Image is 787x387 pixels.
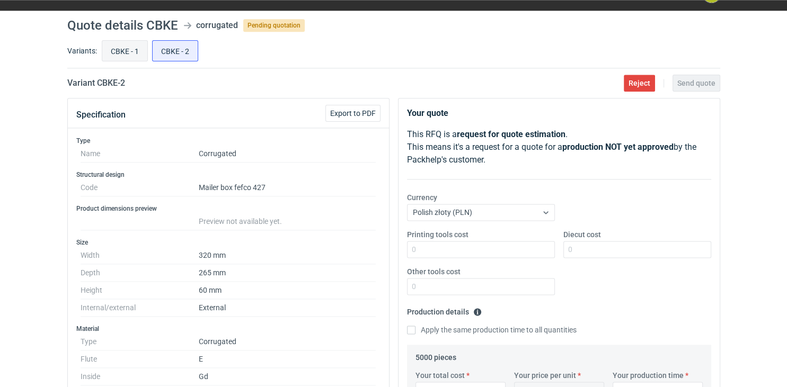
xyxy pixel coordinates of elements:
[76,137,381,145] h3: Type
[563,241,711,258] input: 0
[199,299,376,317] dd: External
[81,333,199,350] dt: Type
[76,170,381,179] h3: Structural design
[629,79,650,87] span: Reject
[199,217,282,226] span: Preview not available yet.
[76,325,381,333] h3: Material
[199,282,376,299] dd: 60 mm
[415,370,465,381] label: Your total cost
[457,129,565,139] strong: request for quote estimation
[67,77,125,89] h2: Variant CBKE - 2
[81,350,199,368] dt: Flute
[199,350,376,368] dd: E
[407,241,555,258] input: 0
[81,368,199,385] dt: Inside
[673,75,720,92] button: Send quote
[102,40,148,61] label: CBKE - 1
[81,282,199,299] dt: Height
[677,79,715,87] span: Send quote
[407,229,468,240] label: Printing tools cost
[199,145,376,163] dd: Corrugated
[76,204,381,213] h3: Product dimensions preview
[407,266,461,277] label: Other tools cost
[81,145,199,163] dt: Name
[407,128,711,166] p: This RFQ is a . This means it's a request for a quote for a by the Packhelp's customer.
[199,247,376,264] dd: 320 mm
[199,179,376,196] dd: Mailer box fefco 427
[67,19,178,32] h1: Quote details CBKE
[413,208,472,217] span: Polish złoty (PLN)
[624,75,655,92] button: Reject
[199,368,376,385] dd: Gd
[325,105,381,122] button: Export to PDF
[415,349,456,362] legend: 5000 pieces
[330,110,376,117] span: Export to PDF
[407,108,448,118] strong: Your quote
[81,299,199,317] dt: Internal/external
[407,192,437,203] label: Currency
[407,278,555,295] input: 0
[563,229,601,240] label: Diecut cost
[67,46,97,56] label: Variants:
[81,264,199,282] dt: Depth
[514,370,576,381] label: Your price per unit
[81,179,199,196] dt: Code
[613,370,684,381] label: Your production time
[199,333,376,350] dd: Corrugated
[81,247,199,264] dt: Width
[562,142,674,152] strong: production NOT yet approved
[407,303,482,316] legend: Production details
[196,19,238,32] div: corrugated
[76,238,381,247] h3: Size
[243,19,305,32] span: Pending quotation
[152,40,198,61] label: CBKE - 2
[199,264,376,282] dd: 265 mm
[76,102,126,128] button: Specification
[407,325,577,335] label: Apply the same production time to all quantities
